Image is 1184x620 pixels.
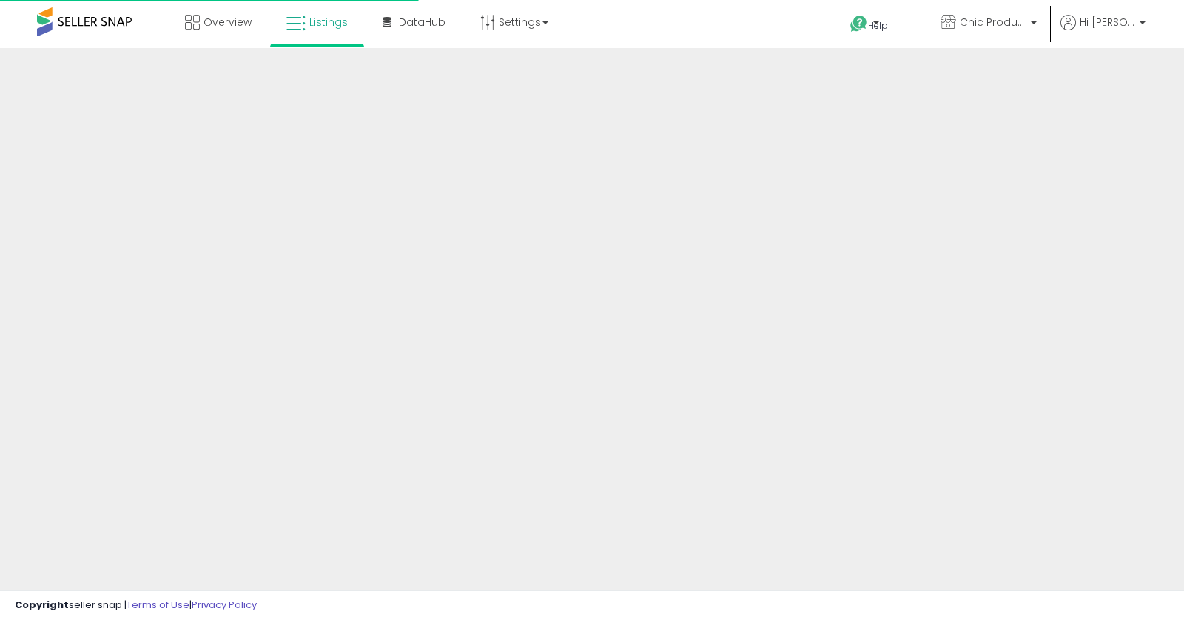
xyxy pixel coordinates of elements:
a: Terms of Use [127,598,189,612]
span: Hi [PERSON_NAME] [1080,15,1135,30]
strong: Copyright [15,598,69,612]
a: Help [838,4,917,48]
div: seller snap | | [15,599,257,613]
span: Help [868,19,888,32]
a: Privacy Policy [192,598,257,612]
span: Listings [309,15,348,30]
i: Get Help [850,15,868,33]
span: Chic Products, LLC [960,15,1026,30]
a: Hi [PERSON_NAME] [1060,15,1146,48]
span: DataHub [399,15,445,30]
span: Overview [203,15,252,30]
